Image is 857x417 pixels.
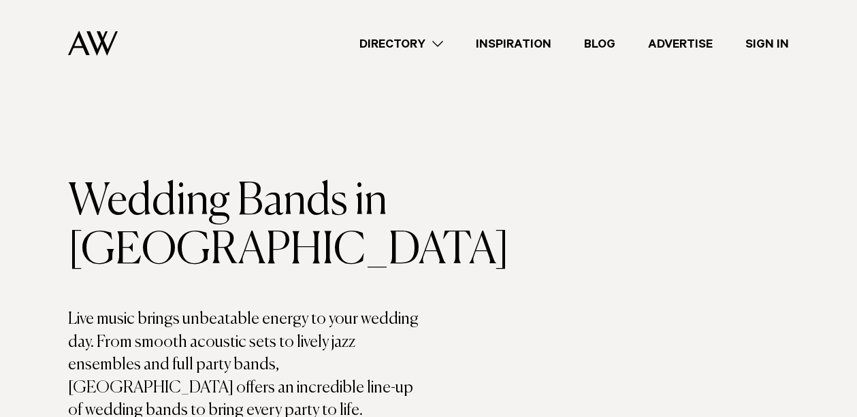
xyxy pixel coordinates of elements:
[729,35,805,53] a: Sign In
[68,178,429,276] h1: Wedding Bands in [GEOGRAPHIC_DATA]
[68,31,118,56] img: Auckland Weddings Logo
[459,35,568,53] a: Inspiration
[632,35,729,53] a: Advertise
[343,35,459,53] a: Directory
[568,35,632,53] a: Blog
